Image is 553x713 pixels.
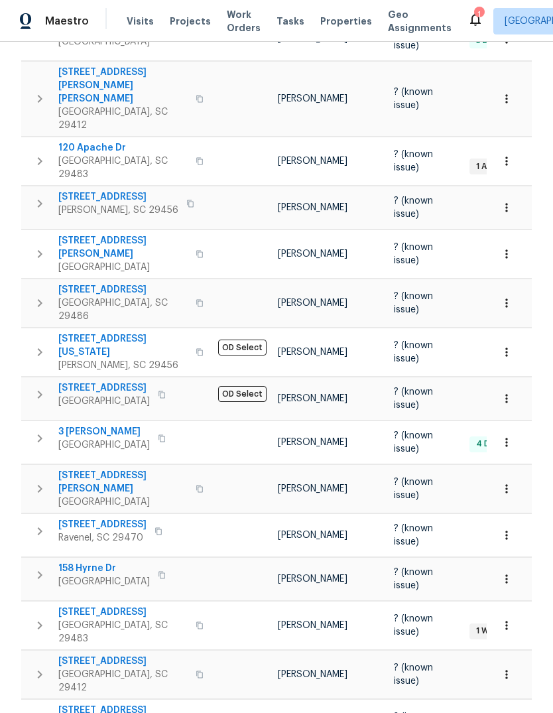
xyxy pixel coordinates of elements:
span: [GEOGRAPHIC_DATA] [58,395,150,408]
span: [GEOGRAPHIC_DATA] [58,438,150,452]
span: 4 Done [471,438,510,450]
span: [PERSON_NAME], SC 29456 [58,359,188,372]
span: [PERSON_NAME], SC 29456 [58,204,178,217]
span: [GEOGRAPHIC_DATA] [58,575,150,588]
span: [GEOGRAPHIC_DATA], SC 29486 [58,296,188,323]
span: [PERSON_NAME] [278,574,347,584]
span: ? (known issue) [394,27,433,50]
span: Tasks [276,17,304,26]
span: [PERSON_NAME] [278,157,347,166]
span: ? (known issue) [394,196,433,219]
span: 158 Hyrne Dr [58,562,150,575]
span: [GEOGRAPHIC_DATA], SC 29483 [58,155,188,181]
span: [PERSON_NAME] [278,203,347,212]
span: ? (known issue) [394,387,433,410]
span: ? (known issue) [394,663,433,686]
span: Ravenel, SC 29470 [58,531,147,545]
span: [PERSON_NAME] [278,531,347,540]
span: Visits [127,15,154,28]
span: 120 Apache Dr [58,141,188,155]
span: Properties [320,15,372,28]
span: [GEOGRAPHIC_DATA], SC 29483 [58,619,188,645]
span: [STREET_ADDRESS] [58,190,178,204]
span: ? (known issue) [394,150,433,172]
span: ? (known issue) [394,243,433,265]
span: OD Select [218,386,267,402]
span: [PERSON_NAME] [278,348,347,357]
span: [GEOGRAPHIC_DATA] [58,495,188,509]
span: [STREET_ADDRESS] [58,606,188,619]
span: [GEOGRAPHIC_DATA] [58,261,188,274]
span: Geo Assignments [388,8,452,34]
span: [GEOGRAPHIC_DATA], SC 29412 [58,668,188,694]
span: ? (known issue) [394,568,433,590]
span: Work Orders [227,8,261,34]
span: ? (known issue) [394,341,433,363]
span: 3 [PERSON_NAME] [58,425,150,438]
span: OD Select [218,340,267,356]
span: ? (known issue) [394,614,433,637]
span: [GEOGRAPHIC_DATA], SC 29412 [58,105,188,132]
span: [PERSON_NAME] [278,298,347,308]
span: ? (known issue) [394,478,433,500]
span: Projects [170,15,211,28]
span: ? (known issue) [394,524,433,547]
div: 1 [474,8,483,21]
span: [PERSON_NAME] [278,670,347,679]
span: [STREET_ADDRESS] [58,283,188,296]
span: [PERSON_NAME] [278,438,347,447]
span: [STREET_ADDRESS] [58,655,188,668]
span: [STREET_ADDRESS][US_STATE] [58,332,188,359]
span: [PERSON_NAME] [278,94,347,103]
span: ? (known issue) [394,88,433,110]
span: [PERSON_NAME] [278,249,347,259]
span: [STREET_ADDRESS] [58,518,147,531]
span: Maestro [45,15,89,28]
span: [STREET_ADDRESS] [58,381,150,395]
span: [STREET_ADDRESS][PERSON_NAME] [58,469,188,495]
span: 1 WIP [471,625,501,637]
span: [STREET_ADDRESS][PERSON_NAME] [58,234,188,261]
span: ? (known issue) [394,431,433,454]
span: [PERSON_NAME] [278,484,347,493]
span: [STREET_ADDRESS][PERSON_NAME][PERSON_NAME] [58,66,188,105]
span: [PERSON_NAME] [278,621,347,630]
span: 1 Accepted [471,161,526,172]
span: ? (known issue) [394,292,433,314]
span: [GEOGRAPHIC_DATA] [58,35,150,48]
span: [PERSON_NAME] [278,394,347,403]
